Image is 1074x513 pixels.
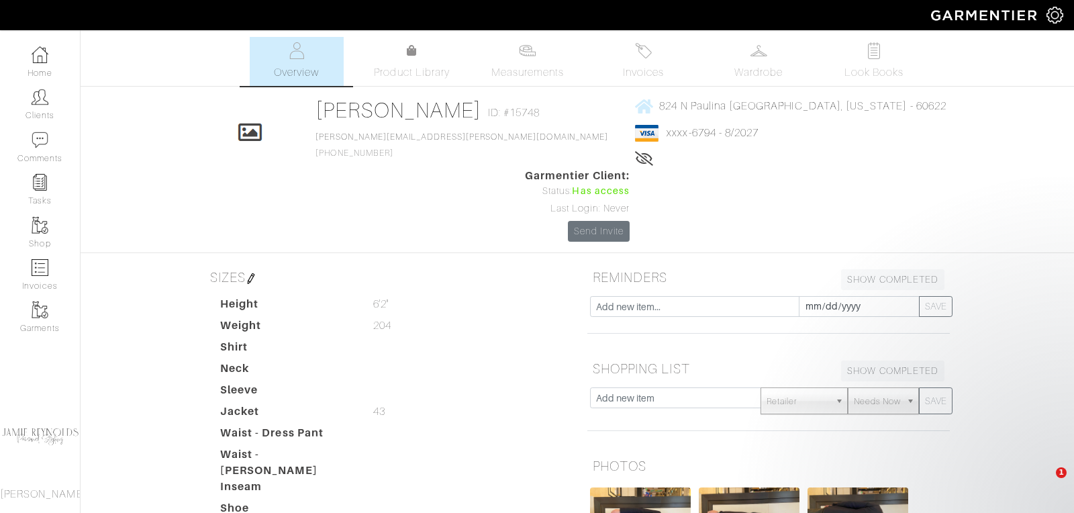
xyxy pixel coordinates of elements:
[568,221,630,242] a: Send Invite
[32,89,48,105] img: clients-icon-6bae9207a08558b7cb47a8932f037763ab4055f8c8b6bfacd5dc20c3e0201464.png
[210,425,363,447] dt: Waist - Dress Pant
[210,382,363,404] dt: Sleeve
[572,184,630,199] span: Has access
[827,37,921,86] a: Look Books
[373,404,385,420] span: 43
[32,132,48,148] img: comment-icon-a0a6a9ef722e966f86d9cbdc48e553b5cf19dbc54f86b18d962a5391bc8f6eb6.png
[635,125,658,142] img: visa-934b35602734be37eb7d5d7e5dbcd2044c359bf20a24dc3361ca3fa54326a8a7.png
[210,404,363,425] dt: Jacket
[1046,7,1063,24] img: gear-icon-white-bd11855cb880d31180b6d7d6211b90ccbf57a29d726f0c71d8c61bd08dd39cc2.png
[635,42,652,59] img: orders-27d20c2124de7fd6de4e0e44c1d41de31381a507db9b33961299e4e07d508b8c.svg
[488,105,540,121] span: ID: #15748
[250,37,344,86] a: Overview
[590,387,761,408] input: Add new item
[734,64,783,81] span: Wardrobe
[210,447,363,479] dt: Waist - [PERSON_NAME]
[623,64,664,81] span: Invoices
[590,296,799,317] input: Add new item...
[32,259,48,276] img: orders-icon-0abe47150d42831381b5fb84f609e132dff9fe21cb692f30cb5eec754e2cba89.png
[1056,467,1067,478] span: 1
[205,264,567,291] h5: SIZES
[274,64,319,81] span: Overview
[315,132,608,158] span: [PHONE_NUMBER]
[924,3,1046,27] img: garmentier-logo-header-white-b43fb05a5012e4ada735d5af1a66efaba907eab6374d6393d1fbf88cb4ef424d.png
[866,42,883,59] img: todo-9ac3debb85659649dc8f770b8b6100bb5dab4b48dedcbae339e5042a72dfd3cc.svg
[750,42,767,59] img: wardrobe-487a4870c1b7c33e795ec22d11cfc2ed9d08956e64fb3008fe2437562e282088.svg
[596,37,690,86] a: Invoices
[767,388,830,415] span: Retailer
[210,296,363,318] dt: Height
[587,355,950,382] h5: SHOPPING LIST
[525,168,630,184] span: Garmentier Client:
[587,264,950,291] h5: REMINDERS
[481,37,575,86] a: Measurements
[315,98,481,122] a: [PERSON_NAME]
[841,361,944,381] a: SHOW COMPLETED
[374,64,450,81] span: Product Library
[210,318,363,339] dt: Weight
[491,64,565,81] span: Measurements
[373,318,391,334] span: 204
[210,339,363,361] dt: Shirt
[659,100,946,112] span: 824 N Paulina [GEOGRAPHIC_DATA], [US_STATE] - 60622
[525,201,630,216] div: Last Login: Never
[210,361,363,382] dt: Neck
[525,184,630,199] div: Status:
[1028,467,1061,500] iframe: Intercom live chat
[635,97,946,114] a: 824 N Paulina [GEOGRAPHIC_DATA], [US_STATE] - 60622
[32,46,48,63] img: dashboard-icon-dbcd8f5a0b271acd01030246c82b418ddd0df26cd7fceb0bd07c9910d44c42f6.png
[365,43,459,81] a: Product Library
[32,217,48,234] img: garments-icon-b7da505a4dc4fd61783c78ac3ca0ef83fa9d6f193b1c9dc38574b1d14d53ca28.png
[373,296,389,312] span: 6'2"
[32,301,48,318] img: garments-icon-b7da505a4dc4fd61783c78ac3ca0ef83fa9d6f193b1c9dc38574b1d14d53ca28.png
[844,64,904,81] span: Look Books
[667,127,759,139] a: xxxx-6794 - 8/2027
[587,453,950,479] h5: PHOTOS
[919,296,953,317] button: SAVE
[315,132,608,142] a: [PERSON_NAME][EMAIL_ADDRESS][PERSON_NAME][DOMAIN_NAME]
[712,37,805,86] a: Wardrobe
[32,174,48,191] img: reminder-icon-8004d30b9f0a5d33ae49ab947aed9ed385cf756f9e5892f1edd6e32f2345188e.png
[288,42,305,59] img: basicinfo-40fd8af6dae0f16599ec9e87c0ef1c0a1fdea2edbe929e3d69a839185d80c458.svg
[246,273,256,284] img: pen-cf24a1663064a2ec1b9c1bd2387e9de7a2fa800b781884d57f21acf72779bad2.png
[210,479,363,500] dt: Inseam
[841,269,944,290] a: SHOW COMPLETED
[519,42,536,59] img: measurements-466bbee1fd09ba9460f595b01e5d73f9e2bff037440d3c8f018324cb6cdf7a4a.svg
